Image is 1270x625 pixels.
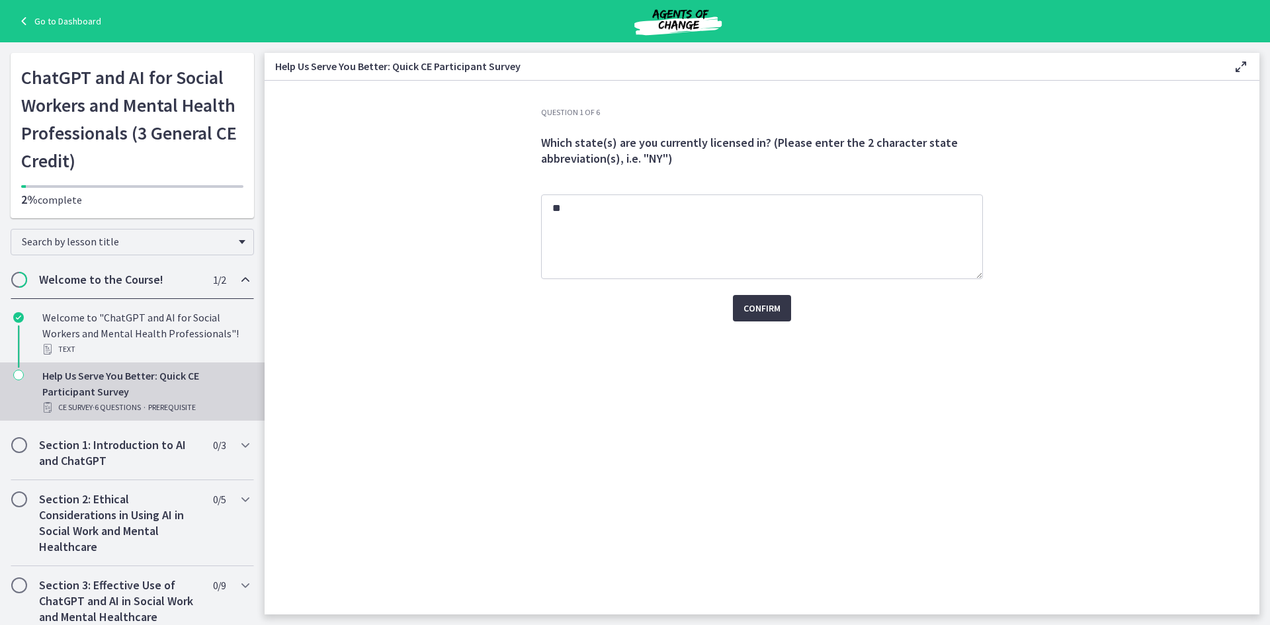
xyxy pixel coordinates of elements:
[13,312,24,323] i: Completed
[541,135,958,166] span: Which state(s) are you currently licensed in? (Please enter the 2 character state abbreviation(s)...
[39,577,200,625] h2: Section 3: Effective Use of ChatGPT and AI in Social Work and Mental Healthcare
[21,192,243,208] p: complete
[11,229,254,255] div: Search by lesson title
[148,399,196,415] span: PREREQUISITE
[21,63,243,175] h1: ChatGPT and AI for Social Workers and Mental Health Professionals (3 General CE Credit)
[743,300,781,316] span: Confirm
[39,491,200,555] h2: Section 2: Ethical Considerations in Using AI in Social Work and Mental Healthcare
[213,272,226,288] span: 1 / 2
[93,399,141,415] span: · 6 Questions
[213,437,226,453] span: 0 / 3
[733,295,791,321] button: Confirm
[42,399,249,415] div: CE Survey
[213,491,226,507] span: 0 / 5
[144,399,146,415] span: ·
[42,341,249,357] div: Text
[16,13,101,29] a: Go to Dashboard
[42,368,249,415] div: Help Us Serve You Better: Quick CE Participant Survey
[599,5,757,37] img: Agents of Change Social Work Test Prep
[22,235,232,248] span: Search by lesson title
[275,58,1212,74] h3: Help Us Serve You Better: Quick CE Participant Survey
[42,310,249,357] div: Welcome to "ChatGPT and AI for Social Workers and Mental Health Professionals"!
[213,577,226,593] span: 0 / 9
[21,192,38,207] span: 2%
[39,437,200,469] h2: Section 1: Introduction to AI and ChatGPT
[541,107,983,118] h3: Question 1 of 6
[39,272,200,288] h2: Welcome to the Course!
